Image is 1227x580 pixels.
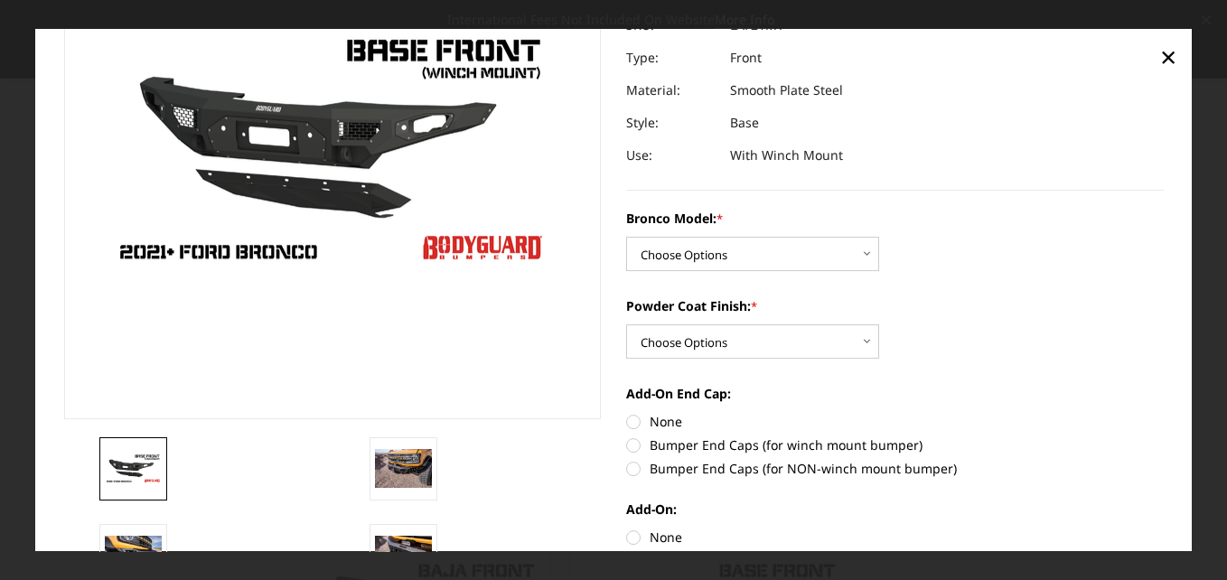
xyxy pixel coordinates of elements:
[1160,37,1176,76] span: ×
[626,75,717,108] dt: Material:
[626,413,1164,432] label: None
[626,210,1164,229] label: Bronco Model:
[730,42,762,75] dd: Front
[626,108,717,140] dt: Style:
[626,140,717,173] dt: Use:
[626,385,1164,404] label: Add-On End Cap:
[626,435,1164,454] label: Bumper End Caps (for winch mount bumper)
[626,459,1164,478] label: Bumper End Caps (for NON-winch mount bumper)
[626,42,717,75] dt: Type:
[1137,493,1227,580] iframe: Chat Widget
[105,453,162,484] img: Freedom Series - Bronco Base Front Bumper
[730,108,759,140] dd: Base
[626,297,1164,316] label: Powder Coat Finish:
[626,528,1164,547] label: None
[730,75,843,108] dd: Smooth Plate Steel
[626,500,1164,519] label: Add-On:
[375,537,432,575] img: Bronco Base Front (winch mount)
[375,450,432,488] img: Bronco Base Front (winch mount)
[105,537,162,575] img: Bronco Base Front (winch mount)
[1154,42,1183,71] a: Close
[730,140,843,173] dd: With Winch Mount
